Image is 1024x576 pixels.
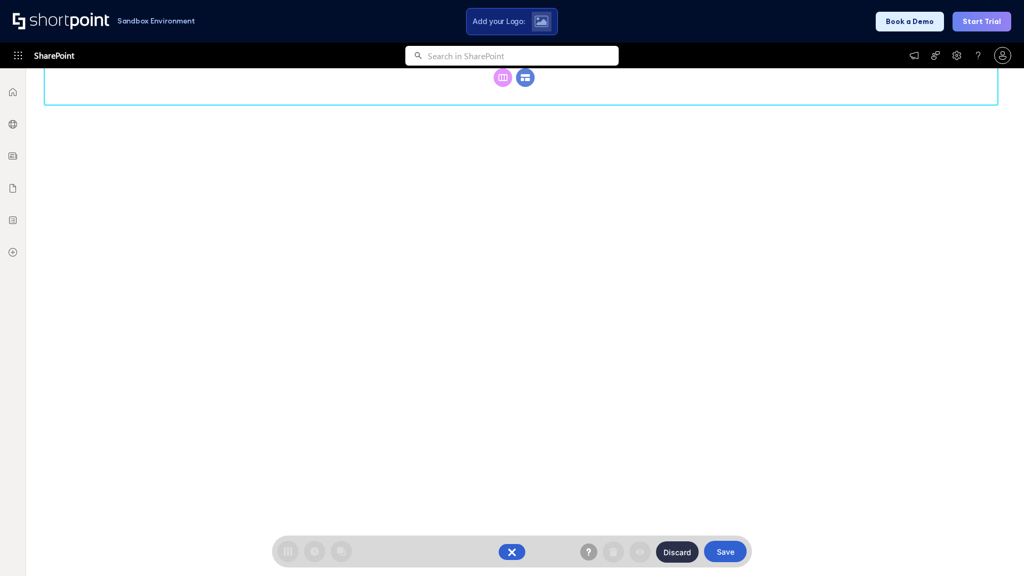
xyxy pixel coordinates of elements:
span: SharePoint [34,43,74,68]
button: Book a Demo [876,12,944,31]
button: Start Trial [953,12,1011,31]
span: Add your Logo: [473,17,525,26]
input: Search in SharePoint [428,46,619,66]
h1: Sandbox Environment [117,18,195,24]
img: Upload logo [534,15,548,27]
button: Discard [656,541,699,563]
button: Save [704,541,747,562]
iframe: Chat Widget [971,525,1024,576]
